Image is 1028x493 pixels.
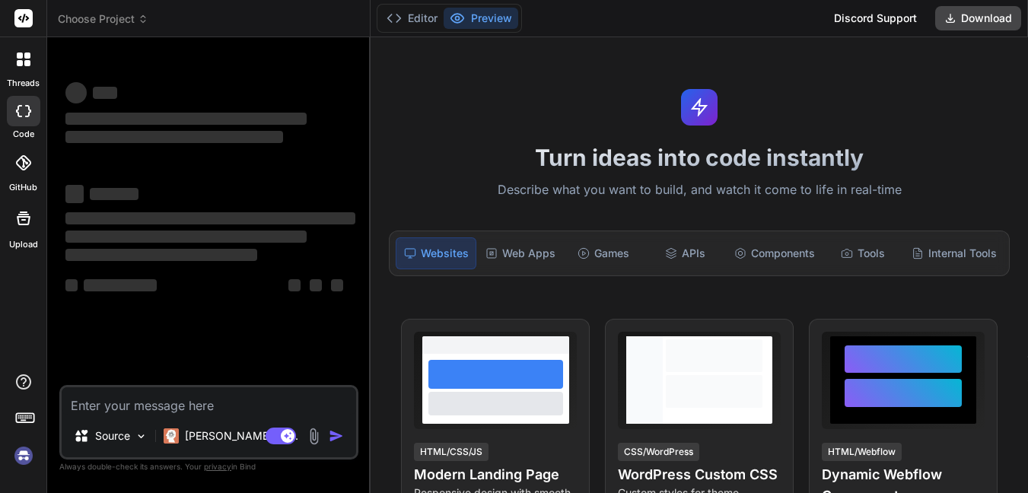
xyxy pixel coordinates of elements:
[444,8,518,29] button: Preview
[13,128,34,141] label: code
[935,6,1021,30] button: Download
[164,428,179,444] img: Claude 4 Sonnet
[65,82,87,103] span: ‌
[728,237,821,269] div: Components
[185,428,298,444] p: [PERSON_NAME] 4 S..
[396,237,476,269] div: Websites
[59,460,358,474] p: Always double-check its answers. Your in Bind
[331,279,343,291] span: ‌
[65,249,257,261] span: ‌
[288,279,301,291] span: ‌
[479,237,562,269] div: Web Apps
[65,131,283,143] span: ‌
[95,428,130,444] p: Source
[90,188,138,200] span: ‌
[305,428,323,445] img: attachment
[65,279,78,291] span: ‌
[11,443,37,469] img: signin
[414,443,489,461] div: HTML/CSS/JS
[822,443,902,461] div: HTML/Webflow
[824,237,902,269] div: Tools
[646,237,724,269] div: APIs
[9,181,37,194] label: GitHub
[65,185,84,203] span: ‌
[380,8,444,29] button: Editor
[84,279,157,291] span: ‌
[380,180,1019,200] p: Describe what you want to build, and watch it come to life in real-time
[7,77,40,90] label: threads
[135,430,148,443] img: Pick Models
[65,231,307,243] span: ‌
[310,279,322,291] span: ‌
[618,464,781,485] h4: WordPress Custom CSS
[9,238,38,251] label: Upload
[905,237,1003,269] div: Internal Tools
[618,443,699,461] div: CSS/WordPress
[65,113,307,125] span: ‌
[65,212,355,224] span: ‌
[93,87,117,99] span: ‌
[329,428,344,444] img: icon
[58,11,148,27] span: Choose Project
[380,144,1019,171] h1: Turn ideas into code instantly
[825,6,926,30] div: Discord Support
[204,462,231,471] span: privacy
[565,237,643,269] div: Games
[414,464,577,485] h4: Modern Landing Page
